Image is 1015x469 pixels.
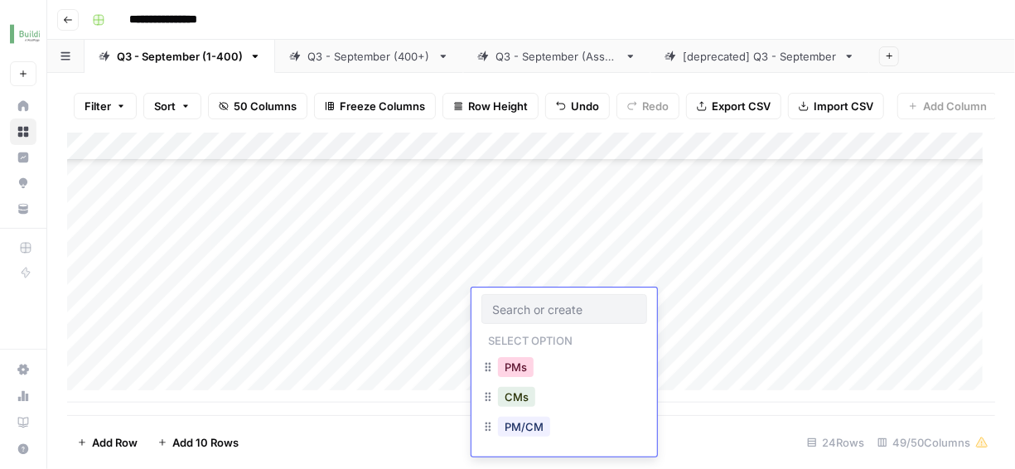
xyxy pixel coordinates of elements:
[340,98,425,114] span: Freeze Columns
[10,196,36,222] a: Your Data
[788,93,884,119] button: Import CSV
[498,387,535,407] button: CMs
[10,356,36,383] a: Settings
[10,170,36,196] a: Opportunities
[481,413,647,443] div: PM/CM
[800,429,871,456] div: 24 Rows
[545,93,610,119] button: Undo
[871,429,995,456] div: 49/50 Columns
[650,40,869,73] a: [deprecated] Q3 - September
[495,48,618,65] div: Q3 - September (Assn.)
[85,40,275,73] a: Q3 - September (1-400)
[314,93,436,119] button: Freeze Columns
[481,329,579,349] p: Select option
[147,429,249,456] button: Add 10 Rows
[172,434,239,451] span: Add 10 Rows
[10,118,36,145] a: Browse
[117,48,243,65] div: Q3 - September (1-400)
[67,429,147,456] button: Add Row
[10,144,36,171] a: Insights
[208,93,307,119] button: 50 Columns
[481,354,647,384] div: PMs
[683,48,837,65] div: [deprecated] Q3 - September
[154,98,176,114] span: Sort
[74,93,137,119] button: Filter
[814,98,873,114] span: Import CSV
[10,383,36,409] a: Usage
[307,48,431,65] div: Q3 - September (400+)
[686,93,781,119] button: Export CSV
[85,98,111,114] span: Filter
[481,384,647,413] div: CMs
[10,13,36,55] button: Workspace: Buildium
[10,409,36,436] a: Learning Hub
[10,93,36,119] a: Home
[492,302,636,317] input: Search or create
[92,434,138,451] span: Add Row
[642,98,669,114] span: Redo
[468,98,528,114] span: Row Height
[897,93,998,119] button: Add Column
[442,93,539,119] button: Row Height
[712,98,771,114] span: Export CSV
[275,40,463,73] a: Q3 - September (400+)
[234,98,297,114] span: 50 Columns
[616,93,679,119] button: Redo
[463,40,650,73] a: Q3 - September (Assn.)
[498,357,534,377] button: PMs
[10,19,40,49] img: Buildium Logo
[571,98,599,114] span: Undo
[10,436,36,462] button: Help + Support
[923,98,987,114] span: Add Column
[498,417,550,437] button: PM/CM
[143,93,201,119] button: Sort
